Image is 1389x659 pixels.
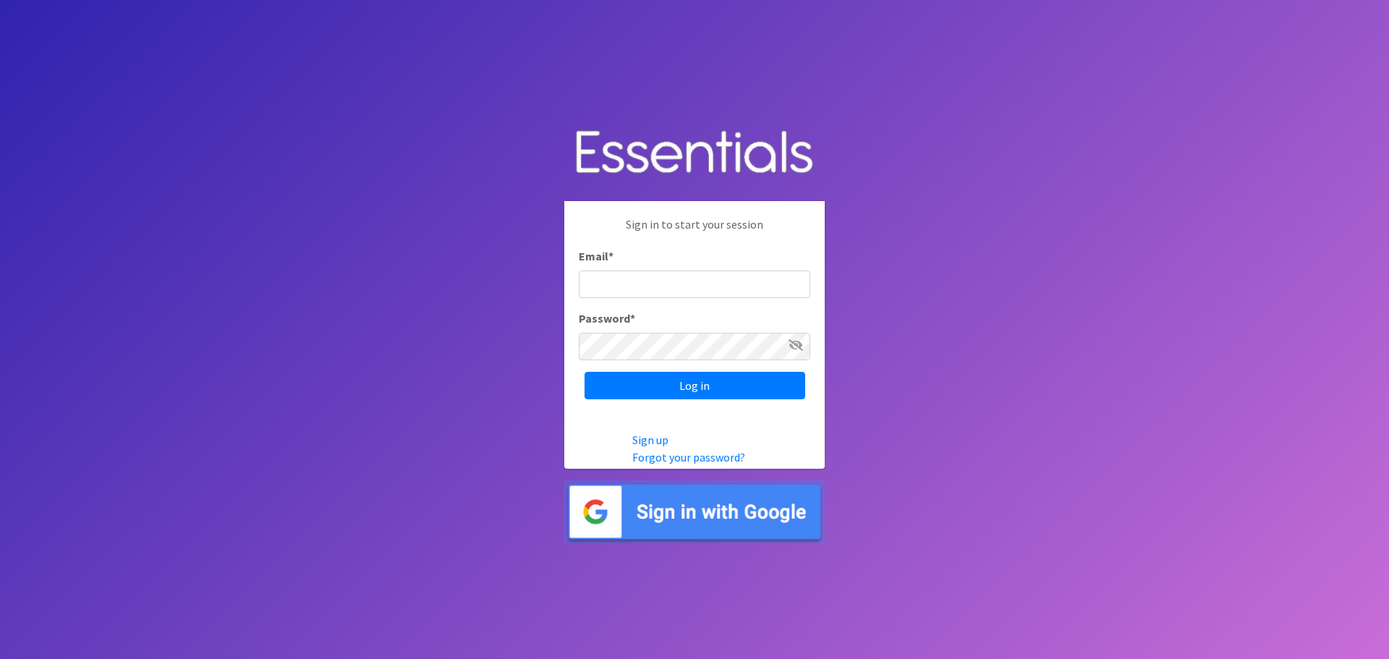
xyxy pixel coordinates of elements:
[564,116,825,190] img: Human Essentials
[632,450,745,464] a: Forgot your password?
[608,249,613,263] abbr: required
[579,216,810,247] p: Sign in to start your session
[632,433,668,447] a: Sign up
[564,480,825,543] img: Sign in with Google
[585,372,805,399] input: Log in
[579,247,613,265] label: Email
[630,311,635,326] abbr: required
[579,310,635,327] label: Password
